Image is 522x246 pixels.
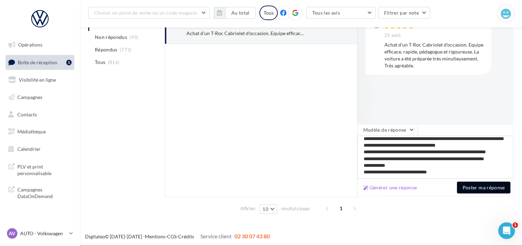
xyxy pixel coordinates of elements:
a: Digitaleo [85,233,105,239]
span: 1 [335,203,347,214]
span: (773) [120,47,132,52]
div: Achat d'un T-Roc Cabriolet d'occasion. Equipe efficace, rapide, pédagogue et rigoureuse. La voitu... [187,30,306,37]
span: 02 30 07 43 80 [234,233,270,239]
span: (816) [108,59,120,65]
button: 10 [260,204,277,214]
a: Visibilité en ligne [4,73,76,87]
span: Service client [200,233,232,239]
span: Campagnes [17,94,42,100]
a: AV AUTO - Volkswagen [6,227,74,240]
a: Campagnes DataOnDemand [4,182,76,203]
span: Visibilité en ligne [19,77,56,83]
p: AUTO - Volkswagen [20,230,66,237]
a: Boîte de réception1 [4,55,76,70]
button: Au total [225,7,256,19]
button: Au total [214,7,256,19]
span: Répondus [95,46,117,53]
div: Tous [259,6,278,20]
button: Choisir un point de vente ou un code magasin [88,7,210,19]
span: 1 [513,222,518,228]
button: Poster ma réponse [457,182,511,194]
button: Tous les avis [306,7,376,19]
a: Opérations [4,38,76,52]
iframe: Intercom live chat [498,222,515,239]
span: Contacts [17,111,37,117]
button: Modèle de réponse [357,124,418,136]
a: Campagnes [4,90,76,105]
span: Non répondus [95,34,127,41]
span: © [DATE]-[DATE] - - - [85,233,270,239]
span: PLV et print personnalisable [17,162,72,177]
span: Opérations [18,42,42,48]
button: Filtrer par note [378,7,431,19]
a: Mentions [145,233,165,239]
span: 10 [263,206,269,212]
div: 1 [66,60,72,65]
span: Afficher [240,205,256,212]
span: Calendrier [17,146,41,152]
a: CGS [167,233,176,239]
a: Crédits [178,233,194,239]
span: Choisir un point de vente ou un code magasin [94,10,197,16]
a: PLV et print personnalisable [4,159,76,180]
a: Calendrier [4,142,76,156]
button: Générer une réponse [361,183,420,192]
span: Tous les avis [312,10,340,16]
a: Contacts [4,107,76,122]
a: Médiathèque [4,124,76,139]
span: (43) [130,34,139,40]
span: Boîte de réception [18,59,57,65]
span: AV [9,230,16,237]
span: résultats/page [281,205,310,212]
span: 25 août [384,32,401,39]
span: Campagnes DataOnDemand [17,185,72,200]
span: Médiathèque [17,129,46,134]
div: Achat d'un T-Roc Cabriolet d'occasion. Equipe efficace, rapide, pédagogue et rigoureuse. La voitu... [384,41,486,69]
span: Tous [95,59,105,66]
